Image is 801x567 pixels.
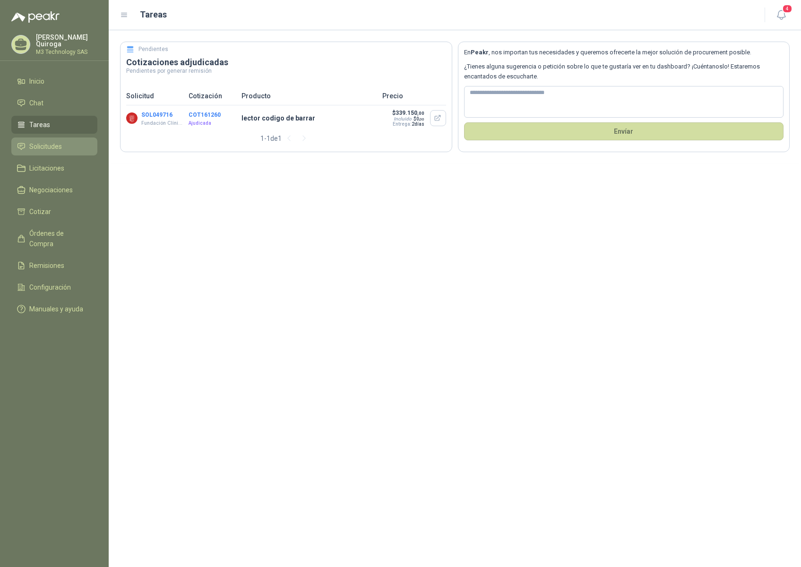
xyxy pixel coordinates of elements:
button: COT161260 [189,112,221,118]
span: Remisiones [29,260,64,271]
h3: Cotizaciones adjudicadas [126,57,446,68]
a: Inicio [11,72,97,90]
span: ,00 [417,111,424,116]
a: Órdenes de Compra [11,224,97,253]
p: lector codigo de barrar [241,113,377,123]
a: Licitaciones [11,159,97,177]
p: M3 Technology SAS [36,49,97,55]
p: Producto [241,91,377,101]
span: Inicio [29,76,44,86]
a: Configuración [11,278,97,296]
span: Cotizar [29,206,51,217]
a: Remisiones [11,257,97,275]
span: ,00 [419,117,424,121]
a: Negociaciones [11,181,97,199]
img: Logo peakr [11,11,60,23]
h1: Tareas [140,8,167,21]
span: Tareas [29,120,50,130]
button: Envíar [464,122,784,140]
p: Cotización [189,91,236,101]
img: Company Logo [126,112,138,124]
span: Configuración [29,282,71,292]
a: Chat [11,94,97,112]
button: 4 [773,7,790,24]
span: $ [413,116,424,121]
span: Negociaciones [29,185,73,195]
span: 0 [416,116,424,121]
p: [PERSON_NAME] Quiroga [36,34,97,47]
span: Chat [29,98,43,108]
p: ¿Tienes alguna sugerencia o petición sobre lo que te gustaría ver en tu dashboard? ¡Cuéntanoslo! ... [464,62,784,81]
p: $ [392,110,424,116]
span: Manuales y ayuda [29,304,83,314]
span: 339.150 [396,110,424,116]
div: Incluido [394,116,412,121]
p: Solicitud [126,91,183,101]
p: En , nos importan tus necesidades y queremos ofrecerte la mejor solución de procurement posible. [464,48,784,57]
button: SOL049716 [141,112,172,118]
a: Solicitudes [11,137,97,155]
p: Precio [382,91,446,101]
span: 2 días [412,121,424,127]
span: Órdenes de Compra [29,228,88,249]
div: 1 - 1 de 1 [260,131,312,146]
a: Manuales y ayuda [11,300,97,318]
p: Pendientes por generar remisión [126,68,446,74]
span: Licitaciones [29,163,64,173]
a: Tareas [11,116,97,134]
p: Fundación Clínica Shaio [141,120,184,127]
p: Entrega: [392,121,424,127]
span: 4 [782,4,792,13]
span: Solicitudes [29,141,62,152]
b: Peakr [471,49,489,56]
p: Ajudicada [189,120,236,127]
a: Cotizar [11,203,97,221]
h5: Pendientes [138,45,168,54]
